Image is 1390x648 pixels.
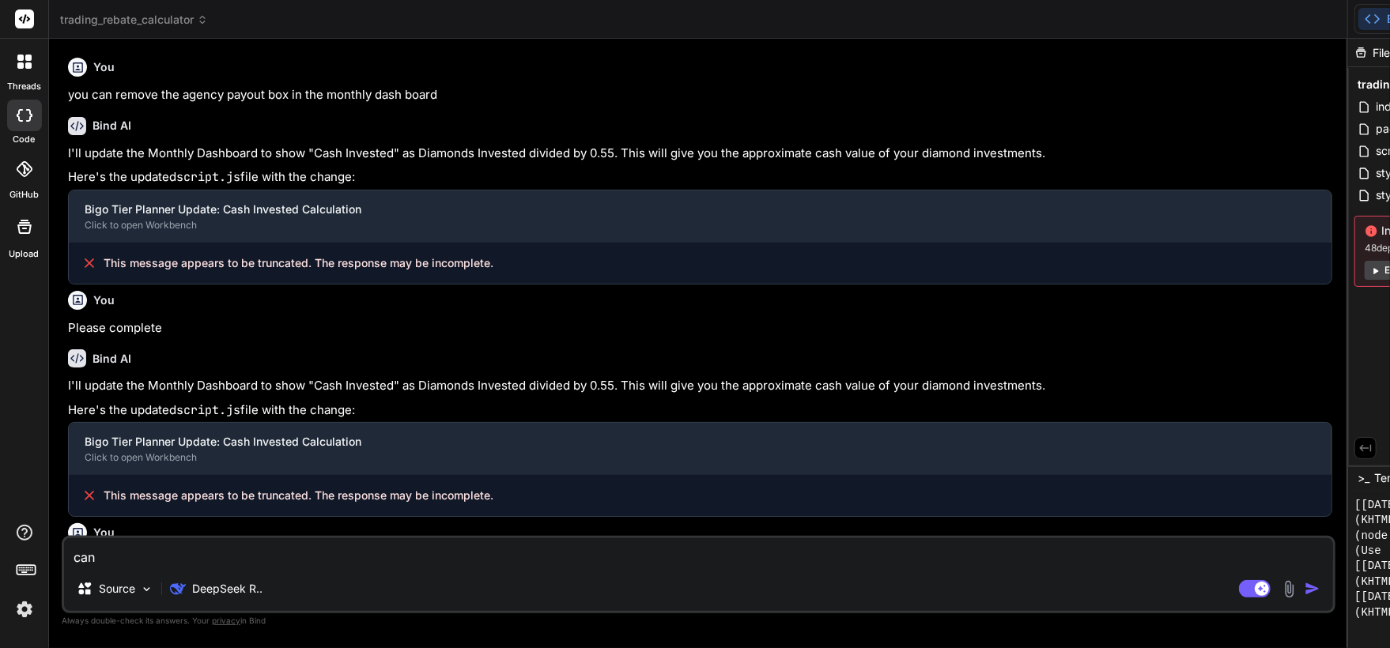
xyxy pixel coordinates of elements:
p: DeepSeek R.. [192,581,263,597]
h6: You [93,525,115,541]
div: Bigo Tier Planner Update: Cash Invested Calculation [85,434,1315,450]
span: This message appears to be truncated. The response may be incomplete. [104,488,493,503]
p: Always double-check its answers. Your in Bind [62,613,1335,628]
p: Source [99,581,135,597]
img: Pick Models [140,582,153,596]
p: Here's the updated file with the change: [68,168,1332,186]
span: This message appears to be truncated. The response may be incomplete. [104,255,493,271]
img: attachment [1280,580,1298,598]
img: DeepSeek R1 (671B-Full) [170,581,186,597]
button: Bigo Tier Planner Update: Cash Invested CalculationClick to open Workbench [69,423,1331,475]
textarea: can [64,538,1333,567]
h6: You [93,59,115,75]
p: you can remove the agency payout box in the monthly dash board [68,86,1332,104]
p: I'll update the Monthly Dashboard to show "Cash Invested" as Diamonds Invested divided by 0.55. T... [68,377,1332,395]
div: Bigo Tier Planner Update: Cash Invested Calculation [85,202,1315,217]
label: threads [7,80,41,93]
label: Upload [9,247,40,261]
h6: Bind AI [93,118,131,134]
button: Bigo Tier Planner Update: Cash Invested CalculationClick to open Workbench [69,190,1331,243]
code: script.js [176,169,240,185]
div: Click to open Workbench [85,219,1315,232]
span: trading_rebate_calculator [60,12,208,28]
p: Here's the updated file with the change: [68,401,1332,420]
h6: You [93,292,115,308]
span: >_ [1358,470,1369,486]
span: privacy [212,616,240,625]
p: Please complete [68,319,1332,337]
img: icon [1305,581,1320,597]
h6: Bind AI [93,351,131,367]
img: settings [11,596,38,623]
label: code [13,133,36,146]
p: I'll update the Monthly Dashboard to show "Cash Invested" as Diamonds Invested divided by 0.55. T... [68,145,1332,163]
div: Click to open Workbench [85,451,1315,464]
label: GitHub [9,188,39,202]
code: script.js [176,402,240,418]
